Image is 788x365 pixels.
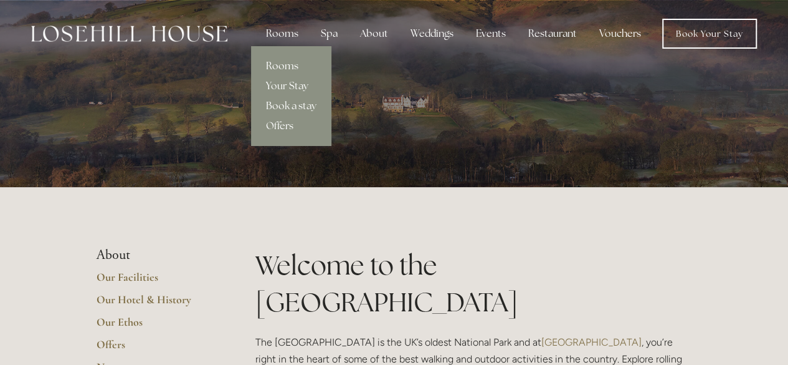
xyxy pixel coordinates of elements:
a: Your Stay [251,76,331,96]
li: About [97,247,216,263]
a: Our Facilities [97,270,216,293]
div: Rooms [256,21,308,46]
div: Weddings [401,21,463,46]
img: Losehill House [31,26,227,42]
a: Book a stay [251,96,331,116]
a: Offers [251,116,331,136]
a: Our Hotel & History [97,293,216,315]
div: Spa [311,21,348,46]
a: Rooms [251,56,331,76]
a: Our Ethos [97,315,216,338]
a: Offers [97,338,216,360]
div: Restaurant [518,21,587,46]
a: [GEOGRAPHIC_DATA] [541,336,642,348]
a: Vouchers [589,21,651,46]
h1: Welcome to the [GEOGRAPHIC_DATA] [255,247,692,321]
div: Events [466,21,516,46]
div: About [350,21,398,46]
a: Book Your Stay [662,19,757,49]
